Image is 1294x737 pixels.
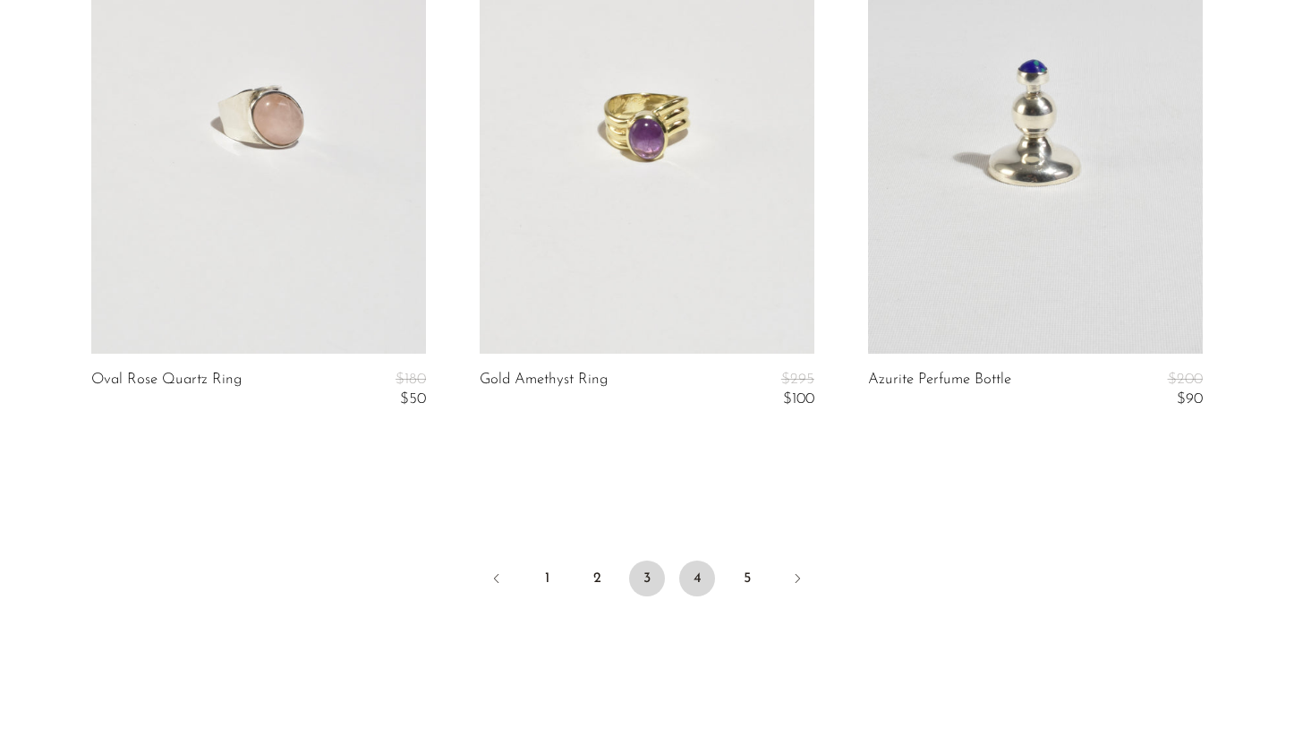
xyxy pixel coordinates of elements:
[1168,372,1203,387] span: $200
[529,561,565,596] a: 1
[868,372,1011,408] a: Azurite Perfume Bottle
[779,561,815,600] a: Next
[479,561,515,600] a: Previous
[783,391,814,407] span: $100
[396,372,426,387] span: $180
[400,391,426,407] span: $50
[480,372,608,408] a: Gold Amethyst Ring
[729,561,765,596] a: 5
[629,561,665,596] span: 3
[679,561,715,596] a: 4
[781,372,814,387] span: $295
[1177,391,1203,407] span: $90
[91,372,242,408] a: Oval Rose Quartz Ring
[579,561,615,596] a: 2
